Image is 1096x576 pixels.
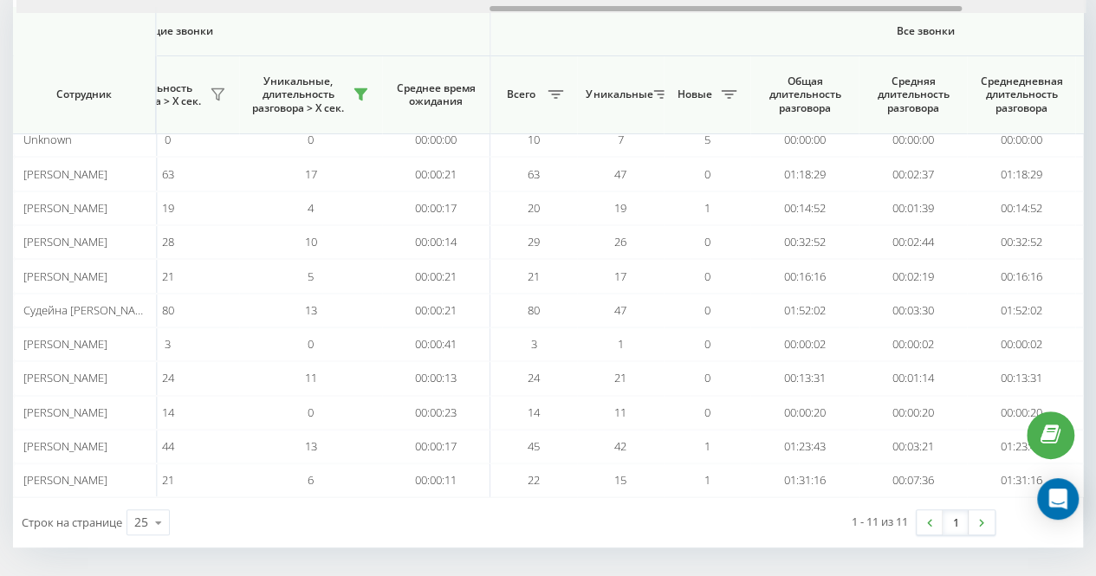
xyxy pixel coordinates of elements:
td: 00:00:17 [382,430,490,463]
td: 00:02:37 [859,157,967,191]
span: [PERSON_NAME] [23,438,107,454]
td: 00:02:44 [859,225,967,259]
span: 5 [704,132,710,147]
span: 6 [308,472,314,488]
span: 24 [528,370,540,385]
div: Open Intercom Messenger [1037,478,1079,520]
span: 45 [528,438,540,454]
td: 00:00:02 [859,327,967,361]
span: 21 [614,370,626,385]
td: 01:18:29 [967,157,1075,191]
td: 00:16:16 [750,259,859,293]
td: 00:00:20 [859,396,967,430]
span: Среднее время ожидания [395,81,477,108]
span: [PERSON_NAME] [23,234,107,249]
span: 21 [528,269,540,284]
span: 63 [528,166,540,182]
span: 0 [704,269,710,284]
td: 00:00:17 [382,191,490,225]
span: 0 [704,336,710,352]
span: 20 [528,200,540,216]
span: 44 [162,438,174,454]
span: [PERSON_NAME] [23,472,107,488]
span: 80 [528,302,540,318]
span: Уникальные, длительность разговора > Х сек. [248,74,347,115]
span: 19 [162,200,174,216]
span: Судейна [PERSON_NAME] [23,302,153,318]
td: 00:03:21 [859,430,967,463]
td: 00:16:16 [967,259,1075,293]
span: Общая длительность разговора [763,74,846,115]
td: 01:23:43 [750,430,859,463]
span: 5 [308,269,314,284]
span: 26 [614,234,626,249]
span: 0 [704,404,710,420]
span: Сотрудник [28,87,140,101]
span: 17 [305,166,317,182]
td: 00:00:20 [750,396,859,430]
td: 01:23:43 [967,430,1075,463]
span: 24 [162,370,174,385]
td: 00:00:41 [382,327,490,361]
td: 00:00:00 [750,123,859,157]
span: 19 [614,200,626,216]
span: 1 [704,472,710,488]
td: 00:02:19 [859,259,967,293]
td: 00:13:31 [967,361,1075,395]
span: 10 [305,234,317,249]
td: 01:52:02 [967,294,1075,327]
span: 0 [165,132,171,147]
td: 00:00:00 [859,123,967,157]
td: 00:32:52 [967,225,1075,259]
span: 29 [528,234,540,249]
td: 00:00:21 [382,157,490,191]
td: 00:03:30 [859,294,967,327]
td: 00:32:52 [750,225,859,259]
span: 28 [162,234,174,249]
span: 0 [704,234,710,249]
td: 00:07:36 [859,463,967,497]
span: [PERSON_NAME] [23,370,107,385]
td: 00:00:14 [382,225,490,259]
span: 47 [614,302,626,318]
span: 7 [618,132,624,147]
td: 00:00:13 [382,361,490,395]
td: 01:31:16 [967,463,1075,497]
div: 1 - 11 из 11 [852,513,908,530]
td: 00:00:00 [382,123,490,157]
span: 14 [528,404,540,420]
span: 21 [162,472,174,488]
td: 00:00:21 [382,294,490,327]
span: 4 [308,200,314,216]
span: 0 [704,166,710,182]
span: Среднедневная длительность разговора [980,74,1062,115]
td: 00:01:14 [859,361,967,395]
span: [PERSON_NAME] [23,269,107,284]
span: [PERSON_NAME] [23,200,107,216]
span: 0 [308,132,314,147]
td: 01:31:16 [750,463,859,497]
span: 42 [614,438,626,454]
span: 14 [162,404,174,420]
td: 00:01:39 [859,191,967,225]
span: 80 [162,302,174,318]
td: 00:00:02 [750,327,859,361]
span: 15 [614,472,626,488]
div: 25 [134,514,148,531]
a: 1 [943,510,969,534]
td: 00:00:02 [967,327,1075,361]
span: Строк на странице [22,515,122,530]
td: 00:00:00 [967,123,1075,157]
span: 0 [308,404,314,420]
span: 1 [704,438,710,454]
span: [PERSON_NAME] [23,336,107,352]
td: 00:14:52 [750,191,859,225]
span: 3 [531,336,537,352]
span: 13 [305,438,317,454]
span: 11 [305,370,317,385]
span: 11 [614,404,626,420]
td: 00:13:31 [750,361,859,395]
span: Новые [672,87,716,101]
span: 3 [165,336,171,352]
span: 47 [614,166,626,182]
